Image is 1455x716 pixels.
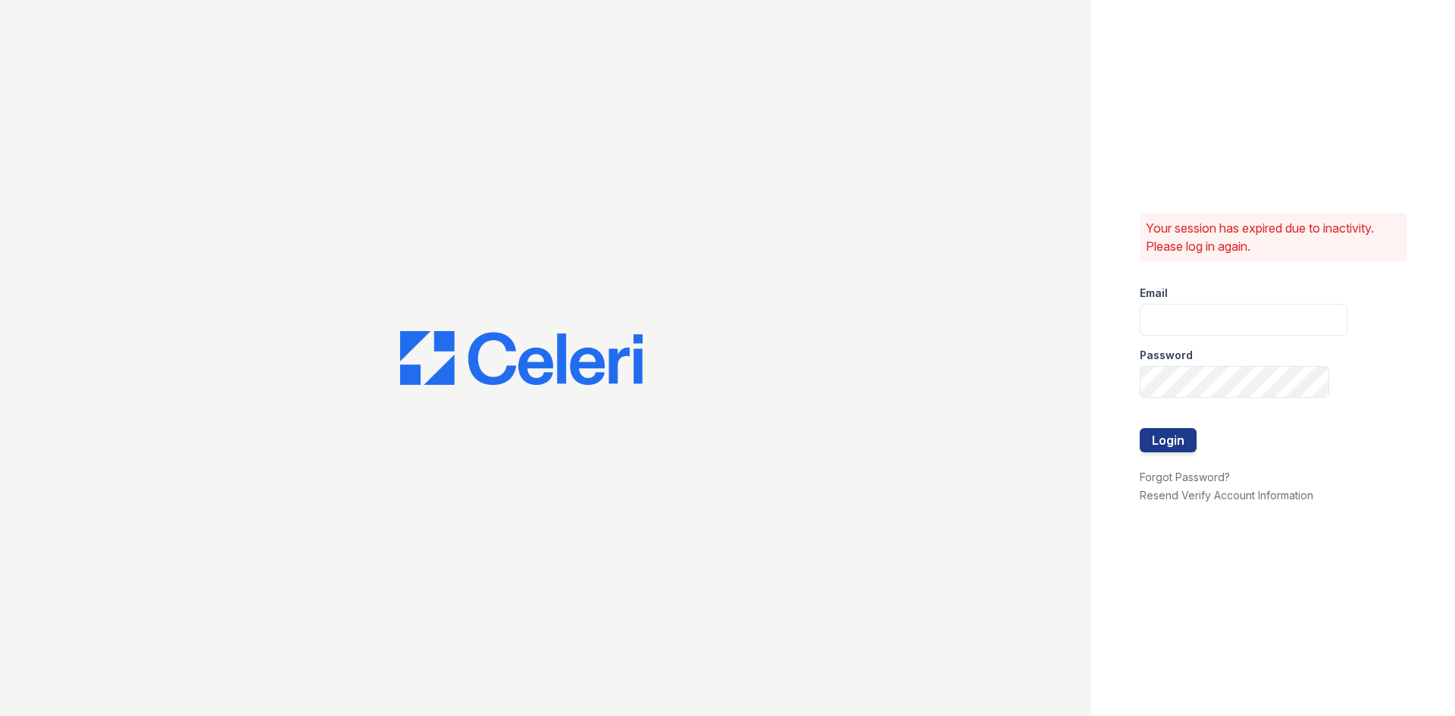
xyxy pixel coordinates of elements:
[1146,219,1400,255] p: Your session has expired due to inactivity. Please log in again.
[400,331,643,386] img: CE_Logo_Blue-a8612792a0a2168367f1c8372b55b34899dd931a85d93a1a3d3e32e68fde9ad4.png
[1140,428,1197,452] button: Login
[1140,489,1313,502] a: Resend Verify Account Information
[1140,471,1230,483] a: Forgot Password?
[1140,348,1193,363] label: Password
[1140,286,1168,301] label: Email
